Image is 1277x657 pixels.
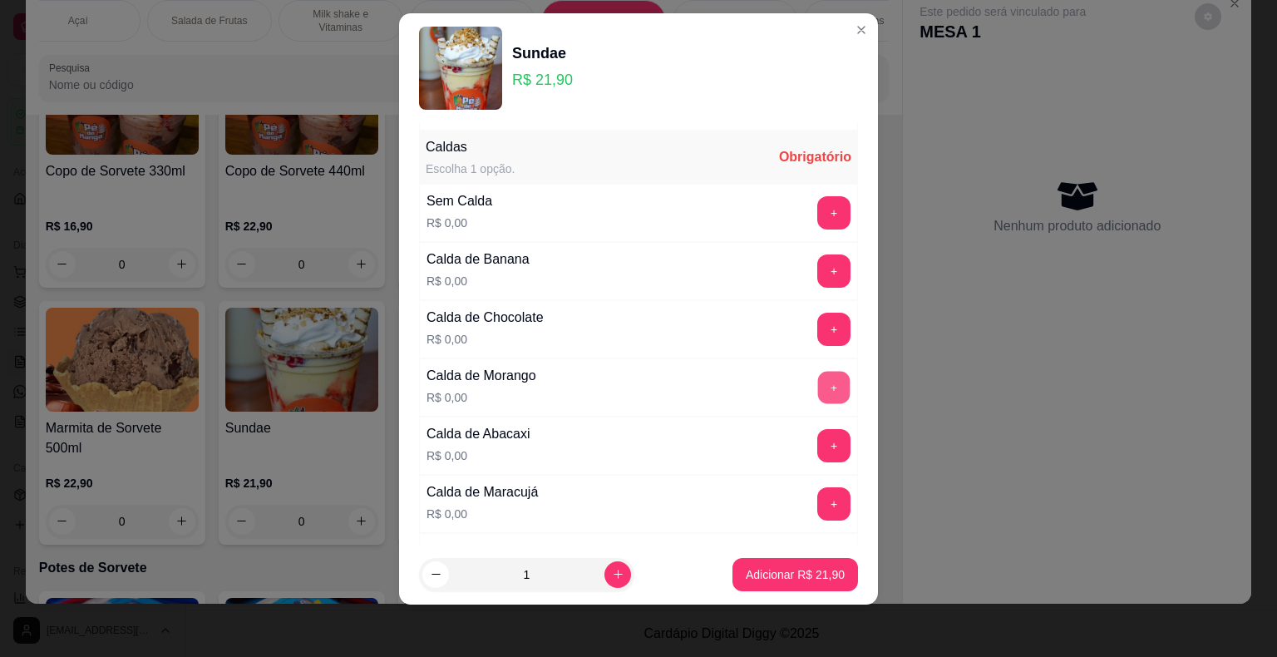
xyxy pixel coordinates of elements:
button: decrease-product-quantity [422,561,449,588]
button: Adicionar R$ 21,90 [732,558,858,591]
button: increase-product-quantity [604,561,631,588]
p: R$ 0,00 [426,389,536,406]
div: Sundae [512,42,573,65]
p: R$ 0,00 [426,273,530,289]
div: Escolha 1 opção. [426,161,515,177]
button: add [817,429,851,462]
div: Sem Calda [426,191,492,211]
p: R$ 0,00 [426,215,492,231]
div: Calda de Limão [426,541,520,561]
button: add [817,313,851,346]
img: product-image [419,27,502,110]
p: R$ 0,00 [426,506,538,522]
div: Caldas [426,137,515,157]
div: Calda de Banana [426,249,530,269]
div: Calda de Chocolate [426,308,544,328]
div: Calda de Morango [426,366,536,386]
button: Close [848,17,875,43]
p: Adicionar R$ 21,90 [746,566,845,583]
div: Obrigatório [779,147,851,167]
p: R$ 0,00 [426,331,544,348]
button: add [818,371,851,403]
div: Calda de Maracujá [426,482,538,502]
p: R$ 21,90 [512,68,573,91]
button: add [817,254,851,288]
p: R$ 0,00 [426,447,530,464]
div: Calda de Abacaxi [426,424,530,444]
button: add [817,196,851,230]
button: add [817,487,851,521]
